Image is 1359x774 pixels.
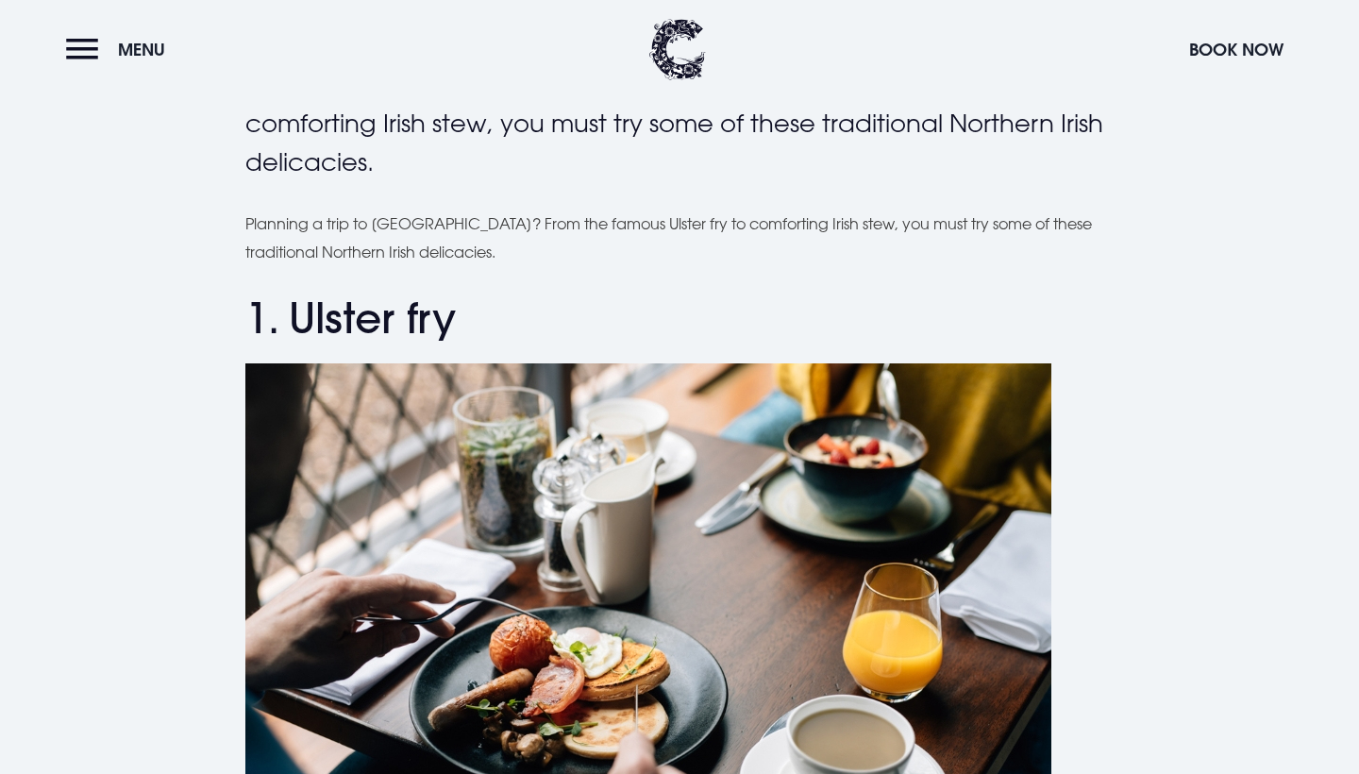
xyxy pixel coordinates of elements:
button: Book Now [1180,29,1293,70]
button: Menu [66,29,175,70]
p: Planning a trip to [GEOGRAPHIC_DATA]? From the famous Ulster fry to comforting Irish stew, you mu... [245,64,1114,182]
span: Menu [118,39,165,60]
img: Clandeboye Lodge [649,19,706,80]
h2: 1. Ulster fry [245,294,1114,344]
p: Planning a trip to [GEOGRAPHIC_DATA]? From the famous Ulster fry to comforting Irish stew, you mu... [245,210,1114,267]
